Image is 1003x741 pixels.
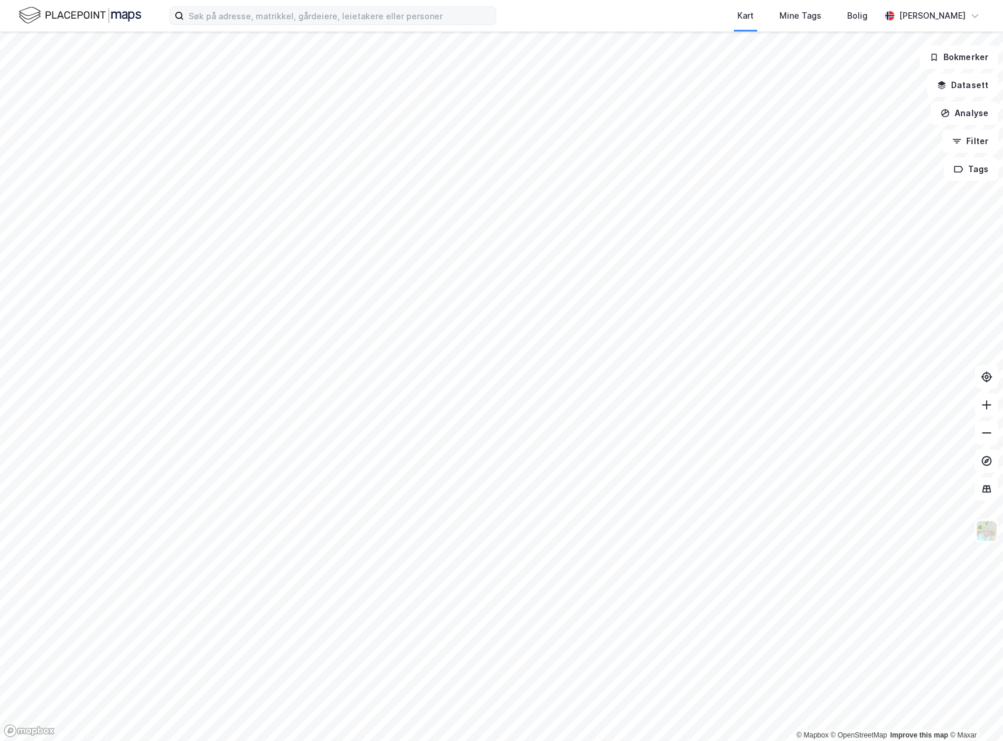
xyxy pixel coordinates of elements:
[976,520,998,542] img: Z
[944,158,998,181] button: Tags
[942,130,998,153] button: Filter
[945,685,1003,741] div: Kontrollprogram for chat
[796,731,828,739] a: Mapbox
[19,5,141,26] img: logo.f888ab2527a4732fd821a326f86c7f29.svg
[737,9,754,23] div: Kart
[184,7,496,25] input: Søk på adresse, matrikkel, gårdeiere, leietakere eller personer
[927,74,998,97] button: Datasett
[4,724,55,737] a: Mapbox homepage
[890,731,948,739] a: Improve this map
[931,102,998,125] button: Analyse
[920,46,998,69] button: Bokmerker
[899,9,966,23] div: [PERSON_NAME]
[945,685,1003,741] iframe: Chat Widget
[779,9,821,23] div: Mine Tags
[847,9,868,23] div: Bolig
[831,731,887,739] a: OpenStreetMap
